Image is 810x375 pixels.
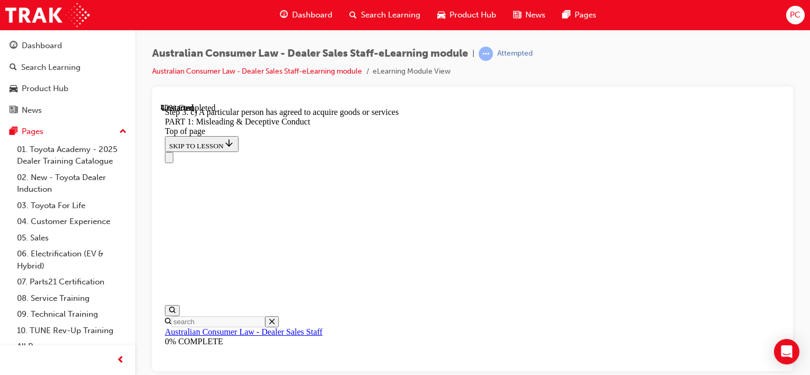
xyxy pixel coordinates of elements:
[341,4,429,26] a: search-iconSearch Learning
[22,40,62,52] div: Dashboard
[4,202,19,213] button: Open search menu
[10,63,17,73] span: search-icon
[21,61,81,74] div: Search Learning
[13,169,131,198] a: 02. New - Toyota Dealer Induction
[554,4,605,26] a: pages-iconPages
[13,230,131,246] a: 05. Sales
[10,84,17,94] span: car-icon
[505,4,554,26] a: news-iconNews
[5,3,90,27] img: Trak
[562,8,570,22] span: pages-icon
[361,9,420,21] span: Search Learning
[13,141,131,169] a: 01. Toyota Academy - 2025 Dealer Training Catalogue
[13,306,131,323] a: 09. Technical Training
[119,125,127,139] span: up-icon
[13,338,131,355] a: All Pages
[152,48,468,60] span: Australian Consumer Law - Dealer Sales Staff-eLearning module
[497,49,533,59] div: Attempted
[10,41,17,51] span: guage-icon
[429,4,505,26] a: car-iconProduct Hub
[292,9,332,21] span: Dashboard
[4,122,131,141] button: Pages
[271,4,341,26] a: guage-iconDashboard
[4,101,131,120] a: News
[373,66,451,78] li: eLearning Module View
[13,290,131,307] a: 08. Service Training
[13,246,131,274] a: 06. Electrification (EV & Hybrid)
[774,339,799,364] div: Open Intercom Messenger
[4,79,131,99] a: Product Hub
[22,126,43,138] div: Pages
[472,48,474,60] span: |
[525,9,545,21] span: News
[450,9,496,21] span: Product Hub
[786,6,805,24] button: PC
[4,34,131,122] button: DashboardSearch LearningProduct HubNews
[280,8,288,22] span: guage-icon
[437,8,445,22] span: car-icon
[479,47,493,61] span: learningRecordVerb_ATTEMPT-icon
[13,213,131,230] a: 04. Customer Experience
[4,58,131,77] a: Search Learning
[10,106,17,115] span: news-icon
[13,274,131,290] a: 07. Parts21 Certification
[152,67,362,76] a: Australian Consumer Law - Dealer Sales Staff-eLearning module
[4,23,620,33] div: Top of page
[13,198,131,214] a: 03. Toyota For Life
[4,33,78,49] button: SKIP TO LESSON
[10,127,17,137] span: pages-icon
[790,9,800,21] span: PC
[4,4,620,14] div: Step 3. c) A particular person has agreed to acquire goods or services
[513,8,521,22] span: news-icon
[4,234,620,243] div: 0% COMPLETE
[22,104,42,117] div: News
[4,224,162,233] a: Australian Consumer Law - Dealer Sales Staff
[104,213,118,224] button: Close search menu
[8,39,74,47] span: SKIP TO LESSON
[13,323,131,339] a: 10. TUNE Rev-Up Training
[575,9,596,21] span: Pages
[4,14,620,23] div: PART 1: Misleading & Deceptive Conduct
[22,83,68,95] div: Product Hub
[4,36,131,56] a: Dashboard
[4,49,13,60] button: Close navigation menu
[11,213,104,224] input: Search
[349,8,357,22] span: search-icon
[117,354,125,367] span: prev-icon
